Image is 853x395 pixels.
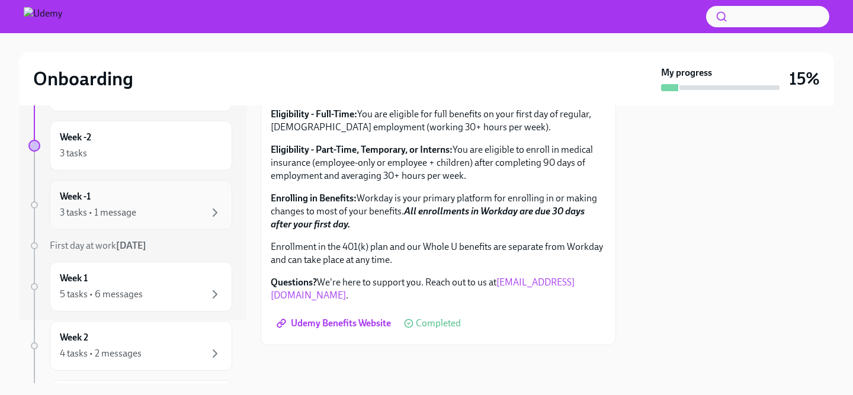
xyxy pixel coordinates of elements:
h6: Week 1 [60,272,88,285]
a: Week 15 tasks • 6 messages [28,262,232,311]
a: Week -23 tasks [28,121,232,171]
h6: Week 2 [60,331,88,344]
strong: All enrollments in Workday are due 30 days after your first day. [271,205,585,230]
h6: Week -2 [60,131,91,144]
strong: My progress [661,66,712,79]
strong: [DATE] [116,240,146,251]
div: 3 tasks • 1 message [60,206,136,219]
div: 4 tasks • 2 messages [60,347,142,360]
strong: Eligibility - Part-Time, Temporary, or Interns: [271,144,453,155]
span: First day at work [50,240,146,251]
p: Workday is your primary platform for enrolling in or making changes to most of your benefits. [271,192,606,231]
p: You are eligible for full benefits on your first day of regular, [DEMOGRAPHIC_DATA] employment (w... [271,108,606,134]
div: 5 tasks • 6 messages [60,288,143,301]
strong: Eligibility - Full-Time: [271,108,357,120]
div: 3 tasks [60,147,87,160]
p: Enrollment in the 401(k) plan and our Whole U benefits are separate from Workday and can take pla... [271,240,606,266]
span: Udemy Benefits Website [279,317,391,329]
a: Week 24 tasks • 2 messages [28,321,232,371]
a: First day at work[DATE] [28,239,232,252]
a: Udemy Benefits Website [271,311,399,335]
p: You are eligible to enroll in medical insurance (employee-only or employee + children) after comp... [271,143,606,182]
p: We're here to support you. Reach out to us at . [271,276,606,302]
a: Week -13 tasks • 1 message [28,180,232,230]
img: Udemy [24,7,62,26]
h2: Onboarding [33,67,133,91]
h6: Week -1 [60,190,91,203]
strong: Questions? [271,277,317,288]
span: Completed [416,319,461,328]
h3: 15% [789,68,820,89]
strong: Enrolling in Benefits: [271,192,357,204]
